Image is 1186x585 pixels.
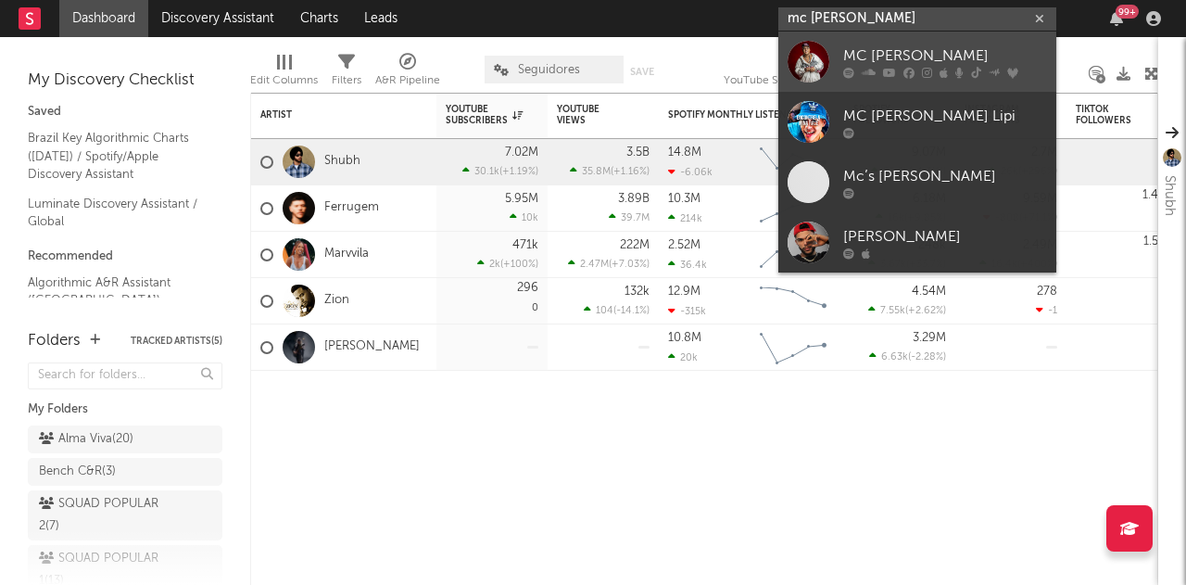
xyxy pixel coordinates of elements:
button: Tracked Artists(5) [131,337,222,346]
div: 222M [620,239,650,251]
div: ( ) [584,304,650,316]
a: Shubh [324,154,360,170]
div: My Discovery Checklist [28,70,222,92]
span: -1 [1048,306,1057,316]
div: -6.06k [668,166,713,178]
a: [PERSON_NAME] [778,212,1056,273]
div: Mc’s [PERSON_NAME] [843,165,1047,187]
div: Edit Columns [250,46,318,100]
div: YouTube Subscribers [446,104,523,126]
div: ( ) [568,258,650,270]
div: 0 [1076,185,1168,231]
div: MC [PERSON_NAME] [843,45,1047,67]
div: Spotify Monthly Listeners [668,109,807,121]
div: Bench C&R ( 3 ) [39,461,116,483]
a: Alma Viva(20) [28,426,222,453]
div: 36.4k [668,259,707,271]
div: 12.9M [668,286,700,298]
div: 14.8M [668,146,701,159]
div: A&R Pipeline [375,46,440,100]
span: 6.63k [881,352,908,362]
div: -315k [668,305,706,317]
div: MC [PERSON_NAME] Lipi [843,105,1047,127]
div: SQUAD POPULAR 2 ( 7 ) [39,493,170,538]
div: YouTube Views [557,104,622,126]
a: SQUAD POPULAR 2(7) [28,490,222,540]
div: 1.5M [1143,235,1168,248]
span: Seguidores [518,64,580,76]
span: 10k [522,213,538,223]
div: YouTube Subscribers (YouTube Subscribers) [724,70,863,92]
div: 99 + [1116,5,1139,19]
div: 2.52M [668,239,700,251]
span: +1.19 % [502,167,536,177]
a: Mc’s [PERSON_NAME] [778,152,1056,212]
div: 296 [517,282,538,294]
div: Shubh [1158,175,1180,216]
a: MC [PERSON_NAME] [778,32,1056,92]
span: 39.7M [621,213,650,223]
div: 5.95M [505,193,538,205]
div: ( ) [477,258,538,270]
a: Zion [324,293,349,309]
a: Brazil Key Algorithmic Charts ([DATE]) / Spotify/Apple Discovery Assistant [28,128,204,184]
svg: Chart title [751,232,835,278]
svg: Chart title [751,139,835,185]
div: ( ) [869,350,946,362]
span: 2.47M [580,260,609,270]
div: Folders [28,330,81,352]
span: -2.28 % [911,352,943,362]
span: 35.8M [582,167,611,177]
span: +7.03 % [612,260,647,270]
div: 10.8M [668,332,701,344]
span: +100 % [503,260,536,270]
div: 10.3M [668,193,700,205]
a: Bench C&R(3) [28,458,222,486]
span: 30.1k [474,167,499,177]
span: -14.1 % [616,306,647,316]
div: 214k [668,212,702,224]
span: 104 [596,306,613,316]
div: 4.54M [912,286,946,298]
div: 3.5B [626,146,650,159]
div: Recommended [28,246,222,268]
div: 3.29M [913,332,946,344]
div: ( ) [570,165,650,177]
button: 99+ [1110,11,1123,26]
div: Edit Columns [250,70,318,92]
div: ( ) [462,165,538,177]
div: 0 [446,278,538,324]
a: Marvvila [324,247,369,262]
div: A&R Pipeline [375,70,440,92]
svg: Chart title [751,185,835,232]
a: Luminate Discovery Assistant / Global [28,194,204,232]
div: 7.02M [505,146,538,159]
div: 0 [1076,232,1168,277]
div: TikTok Followers [1076,104,1141,126]
span: +1.16 % [613,167,647,177]
button: Save [630,67,654,77]
div: Artist [260,109,399,121]
span: 7.55k [880,306,905,316]
div: [PERSON_NAME] [843,225,1047,248]
div: ( ) [868,304,946,316]
div: Filters [332,70,361,92]
input: Search for artists [778,7,1056,31]
div: 132k [625,286,650,298]
a: MC [PERSON_NAME] Lipi [778,92,1056,152]
div: YouTube Subscribers (YouTube Subscribers) [724,46,863,100]
svg: Chart title [751,324,835,371]
div: My Folders [28,399,222,421]
div: 471k [512,239,538,251]
div: 20k [668,351,698,363]
svg: Chart title [751,278,835,324]
span: 2k [489,260,500,270]
span: +2.62 % [908,306,943,316]
div: Saved [28,101,222,123]
a: Ferrugem [324,200,379,216]
a: [PERSON_NAME] [324,339,420,355]
div: 1.4M [1142,189,1168,201]
div: Alma Viva ( 20 ) [39,428,133,451]
a: Algorithmic A&R Assistant ([GEOGRAPHIC_DATA]) [28,273,204,311]
div: 3.89B [618,193,650,205]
